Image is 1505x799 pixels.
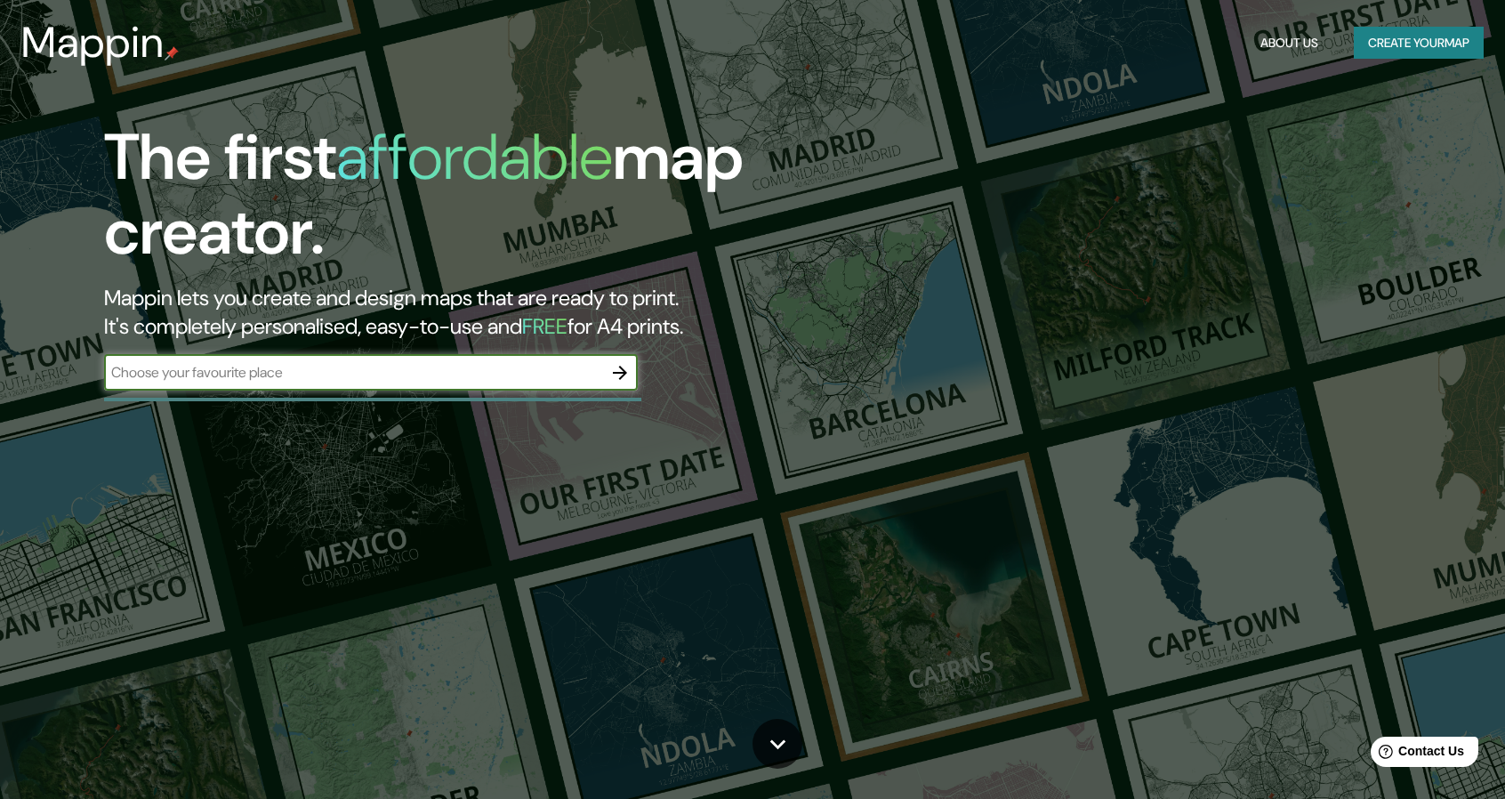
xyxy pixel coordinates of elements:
button: Create yourmap [1354,27,1484,60]
h1: The first map creator. [104,120,857,284]
input: Choose your favourite place [104,362,602,383]
h1: affordable [336,116,613,198]
button: About Us [1253,27,1325,60]
img: mappin-pin [165,46,179,61]
h2: Mappin lets you create and design maps that are ready to print. It's completely personalised, eas... [104,284,857,341]
iframe: Help widget launcher [1347,730,1485,779]
h5: FREE [522,312,567,340]
h3: Mappin [21,18,165,68]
